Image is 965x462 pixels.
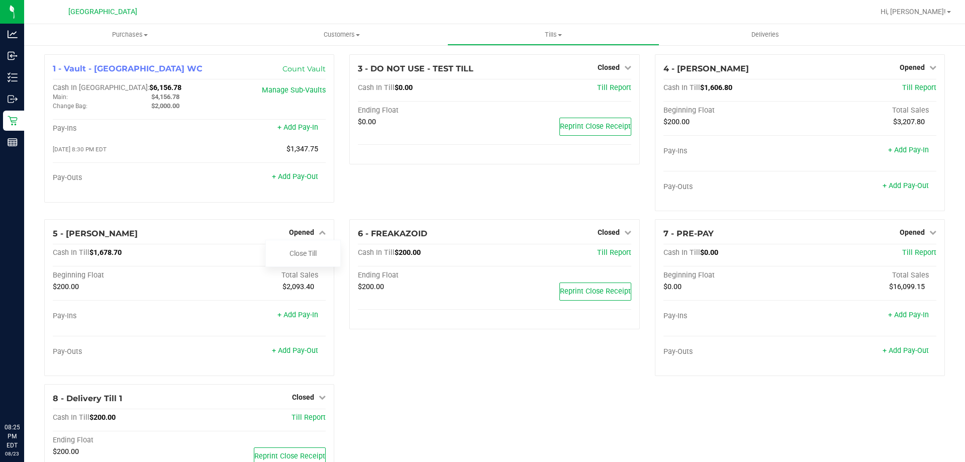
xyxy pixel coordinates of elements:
a: + Add Pay-In [277,123,318,132]
span: Closed [598,228,620,236]
div: Ending Float [358,106,495,115]
a: + Add Pay-Out [883,346,929,355]
span: Cash In Till [53,413,89,422]
span: Cash In Till [663,83,700,92]
inline-svg: Outbound [8,94,18,104]
span: 7 - PRE-PAY [663,229,714,238]
div: Pay-Outs [53,347,189,356]
span: Opened [900,228,925,236]
div: Total Sales [189,271,326,280]
inline-svg: Reports [8,137,18,147]
span: 1 - Vault - [GEOGRAPHIC_DATA] WC [53,64,203,73]
span: [DATE] 8:30 PM EDT [53,146,107,153]
div: Total Sales [800,106,936,115]
span: 6 - FREAKAZOID [358,229,427,238]
div: Pay-Ins [53,312,189,321]
a: Close Till [289,249,317,257]
button: Reprint Close Receipt [559,283,631,301]
span: Change Bag: [53,103,87,110]
span: [GEOGRAPHIC_DATA] [68,8,137,16]
span: 4 - [PERSON_NAME] [663,64,749,73]
a: Deliveries [659,24,871,45]
a: Till Report [902,248,936,257]
span: $1,678.70 [89,248,122,257]
a: + Add Pay-In [888,146,929,154]
span: $0.00 [700,248,718,257]
div: Beginning Float [663,106,800,115]
span: Hi, [PERSON_NAME]! [881,8,946,16]
span: $6,156.78 [149,83,181,92]
span: $2,093.40 [282,283,314,291]
iframe: Resource center [10,382,40,412]
span: Closed [292,393,314,401]
span: 3 - DO NOT USE - TEST TILL [358,64,473,73]
span: $200.00 [53,283,79,291]
span: Opened [900,63,925,71]
div: Pay-Ins [53,124,189,133]
span: Reprint Close Receipt [254,452,325,460]
a: Till Report [902,83,936,92]
span: Till Report [292,413,326,422]
inline-svg: Inventory [8,72,18,82]
span: $0.00 [663,283,682,291]
a: + Add Pay-Out [272,346,318,355]
span: Opened [289,228,314,236]
a: Purchases [24,24,236,45]
div: Pay-Ins [663,147,800,156]
span: $4,156.78 [151,93,179,101]
a: + Add Pay-In [888,311,929,319]
span: Reprint Close Receipt [560,287,631,296]
div: Total Sales [800,271,936,280]
a: Count Vault [282,64,326,73]
p: 08/23 [5,450,20,457]
span: Customers [236,30,447,39]
span: $0.00 [395,83,413,92]
span: $1,347.75 [286,145,318,153]
div: Pay-Outs [663,347,800,356]
span: $2,000.00 [151,102,179,110]
p: 08:25 PM EDT [5,423,20,450]
a: Customers [236,24,447,45]
span: $0.00 [358,118,376,126]
div: Beginning Float [53,271,189,280]
inline-svg: Retail [8,116,18,126]
span: Cash In Till [358,248,395,257]
span: Reprint Close Receipt [560,122,631,131]
span: Deliveries [738,30,793,39]
span: Tills [448,30,658,39]
div: Beginning Float [663,271,800,280]
span: Purchases [24,30,236,39]
div: Pay-Outs [53,173,189,182]
span: $200.00 [89,413,116,422]
span: 5 - [PERSON_NAME] [53,229,138,238]
a: Manage Sub-Vaults [262,86,326,95]
span: Cash In Till [53,248,89,257]
a: + Add Pay-In [277,311,318,319]
span: Cash In Till [663,248,700,257]
span: Cash In Till [358,83,395,92]
a: Tills [447,24,659,45]
a: + Add Pay-Out [883,181,929,190]
span: $16,099.15 [889,283,925,291]
span: $1,606.80 [700,83,732,92]
a: Till Report [597,83,631,92]
span: $200.00 [358,283,384,291]
span: $200.00 [395,248,421,257]
span: Cash In [GEOGRAPHIC_DATA]: [53,83,149,92]
span: $200.00 [53,447,79,456]
div: Pay-Ins [663,312,800,321]
div: Ending Float [358,271,495,280]
span: $3,207.80 [893,118,925,126]
a: + Add Pay-Out [272,172,318,181]
span: Closed [598,63,620,71]
div: Pay-Outs [663,182,800,192]
a: Till Report [597,248,631,257]
span: 8 - Delivery Till 1 [53,394,122,403]
button: Reprint Close Receipt [559,118,631,136]
span: Main: [53,94,68,101]
inline-svg: Inbound [8,51,18,61]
